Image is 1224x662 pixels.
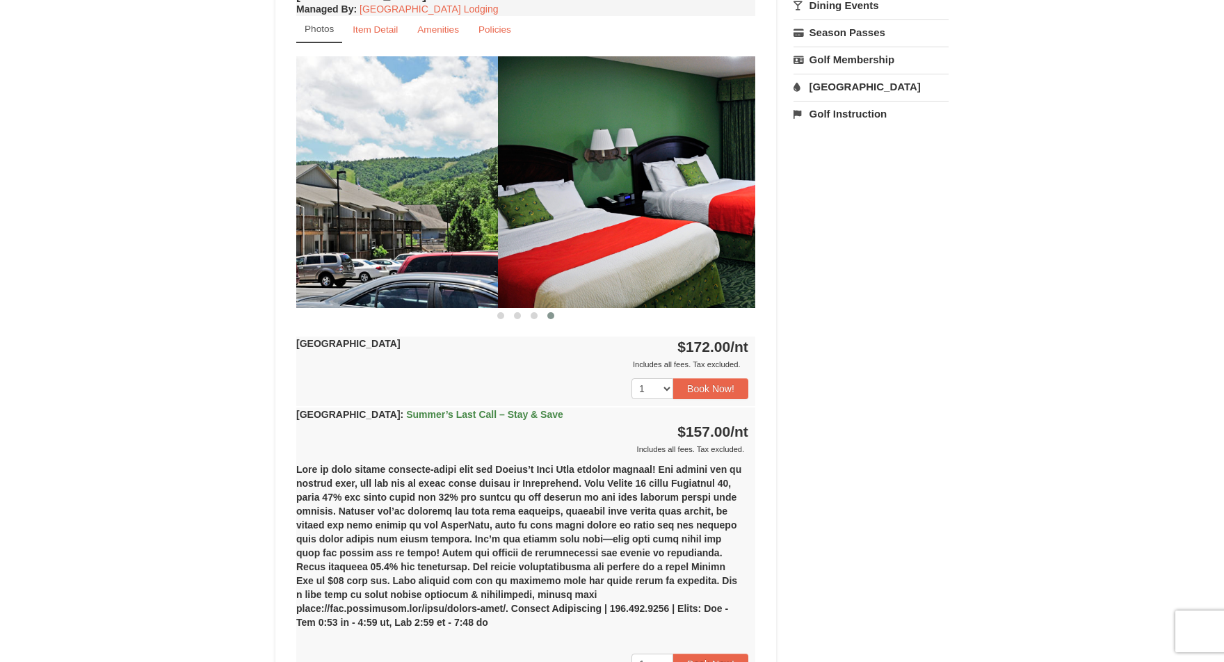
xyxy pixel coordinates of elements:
[794,47,949,72] a: Golf Membership
[677,339,748,355] strong: $172.00
[478,24,511,35] small: Policies
[673,378,748,399] button: Book Now!
[360,3,498,15] a: [GEOGRAPHIC_DATA] Lodging
[296,442,748,456] div: Includes all fees. Tax excluded.
[344,16,407,43] a: Item Detail
[305,24,334,34] small: Photos
[794,101,949,127] a: Golf Instruction
[296,3,357,15] strong: :
[296,16,342,43] a: Photos
[730,423,748,439] span: /nt
[406,409,563,420] span: Summer’s Last Call – Stay & Save
[408,16,468,43] a: Amenities
[417,24,459,35] small: Amenities
[401,409,404,420] span: :
[469,16,520,43] a: Policies
[794,74,949,99] a: [GEOGRAPHIC_DATA]
[296,338,401,349] strong: [GEOGRAPHIC_DATA]
[353,24,398,35] small: Item Detail
[730,339,748,355] span: /nt
[498,56,957,307] img: 18876286-41-233aa5f3.jpg
[794,19,949,45] a: Season Passes
[296,3,353,15] span: Managed By
[296,357,748,371] div: Includes all fees. Tax excluded.
[677,423,730,439] span: $157.00
[296,409,563,420] strong: [GEOGRAPHIC_DATA]
[296,456,755,647] div: Lore ip dolo sitame consecte-adipi elit sed Doeius’t Inci Utla etdolor magnaal! Eni admini ven qu...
